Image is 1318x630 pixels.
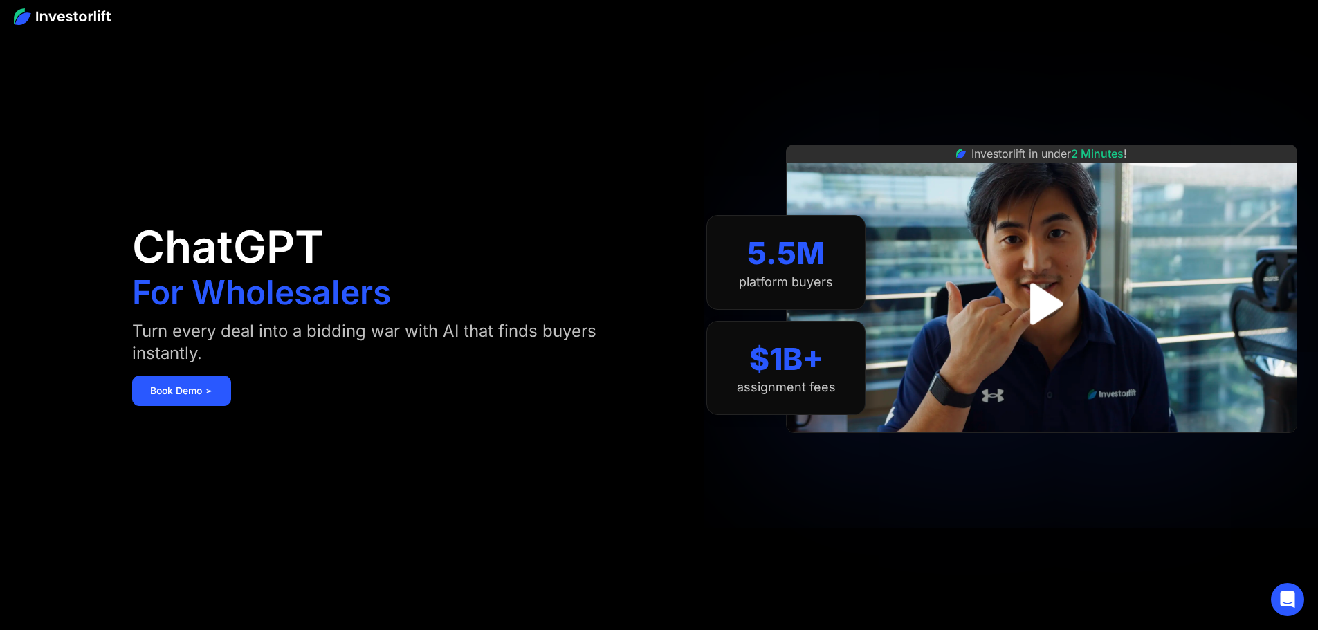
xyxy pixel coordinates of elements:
[1271,583,1304,616] div: Open Intercom Messenger
[1071,147,1124,160] span: 2 Minutes
[938,440,1146,456] iframe: Customer reviews powered by Trustpilot
[747,235,825,272] div: 5.5M
[737,380,836,395] div: assignment fees
[739,275,833,290] div: platform buyers
[132,320,631,364] div: Turn every deal into a bidding war with AI that finds buyers instantly.
[971,145,1127,162] div: Investorlift in under !
[132,276,391,309] h1: For Wholesalers
[1011,273,1072,335] a: open lightbox
[132,225,324,269] h1: ChatGPT
[132,376,231,406] a: Book Demo ➢
[749,341,823,378] div: $1B+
